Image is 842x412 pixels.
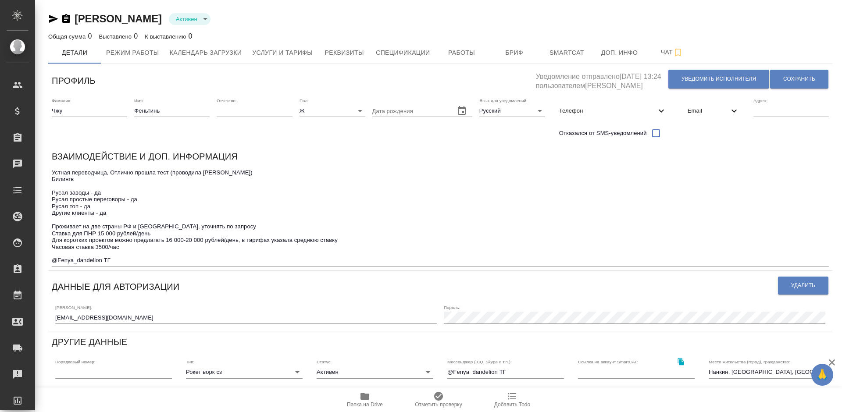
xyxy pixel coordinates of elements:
[447,360,512,364] label: Мессенджер (ICQ, Skype и т.п.):
[217,98,237,103] label: Отчество:
[48,31,92,42] div: 0
[815,366,830,384] span: 🙏
[99,33,134,40] p: Выставлено
[145,33,188,40] p: К выставлению
[170,47,242,58] span: Календарь загрузки
[599,47,641,58] span: Доп. инфо
[252,47,313,58] span: Услуги и тарифы
[52,280,179,294] h6: Данные для авторизации
[300,105,365,117] div: Ж
[106,47,159,58] span: Режим работы
[48,14,59,24] button: Скопировать ссылку для ЯМессенджера
[317,360,332,364] label: Статус:
[55,360,95,364] label: Порядковый номер:
[75,13,162,25] a: [PERSON_NAME]
[783,75,815,83] span: Сохранить
[347,401,383,408] span: Папка на Drive
[791,282,815,289] span: Удалить
[493,47,535,58] span: Бриф
[55,305,92,309] label: [PERSON_NAME]:
[681,75,756,83] span: Уведомить исполнителя
[688,107,729,115] span: Email
[173,15,200,23] button: Активен
[559,107,656,115] span: Телефон
[134,98,144,103] label: Имя:
[54,47,96,58] span: Детали
[668,70,769,89] button: Уведомить исполнителя
[145,31,192,42] div: 0
[552,101,674,121] div: Телефон
[317,366,433,378] div: Активен
[52,149,238,163] h6: Взаимодействие и доп. информация
[61,14,71,24] button: Скопировать ссылку
[672,352,690,370] button: Скопировать ссылку
[186,360,194,364] label: Тип:
[546,47,588,58] span: Smartcat
[376,47,430,58] span: Спецификации
[559,129,647,138] span: Отказался от SMS-уведомлений
[48,33,88,40] p: Общая сумма
[328,387,402,412] button: Папка на Drive
[52,169,829,264] textarea: Устная переводчица, Отлично прошла тест (проводила [PERSON_NAME]) Билингв Русал заводы - да Русал...
[494,401,530,408] span: Добавить Todo
[323,47,365,58] span: Реквизиты
[479,105,545,117] div: Русский
[52,335,127,349] h6: Другие данные
[444,305,460,309] label: Пароль:
[300,98,309,103] label: Пол:
[681,101,746,121] div: Email
[169,13,210,25] div: Активен
[475,387,549,412] button: Добавить Todo
[770,70,828,89] button: Сохранить
[811,364,833,386] button: 🙏
[415,401,462,408] span: Отметить проверку
[536,67,668,91] h5: Уведомление отправлено [DATE] 13:24 пользователем [PERSON_NAME]
[99,31,138,42] div: 0
[186,366,303,378] div: Рокет ворк сз
[52,98,71,103] label: Фамилия:
[578,360,638,364] label: Ссылка на аккаунт SmartCAT:
[52,74,96,88] h6: Профиль
[402,387,475,412] button: Отметить проверку
[479,98,528,103] label: Язык для уведомлений:
[673,47,683,58] svg: Подписаться
[753,98,767,103] label: Адрес:
[778,277,828,295] button: Удалить
[709,360,790,364] label: Место жительства (город), гражданство:
[651,47,693,58] span: Чат
[441,47,483,58] span: Работы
